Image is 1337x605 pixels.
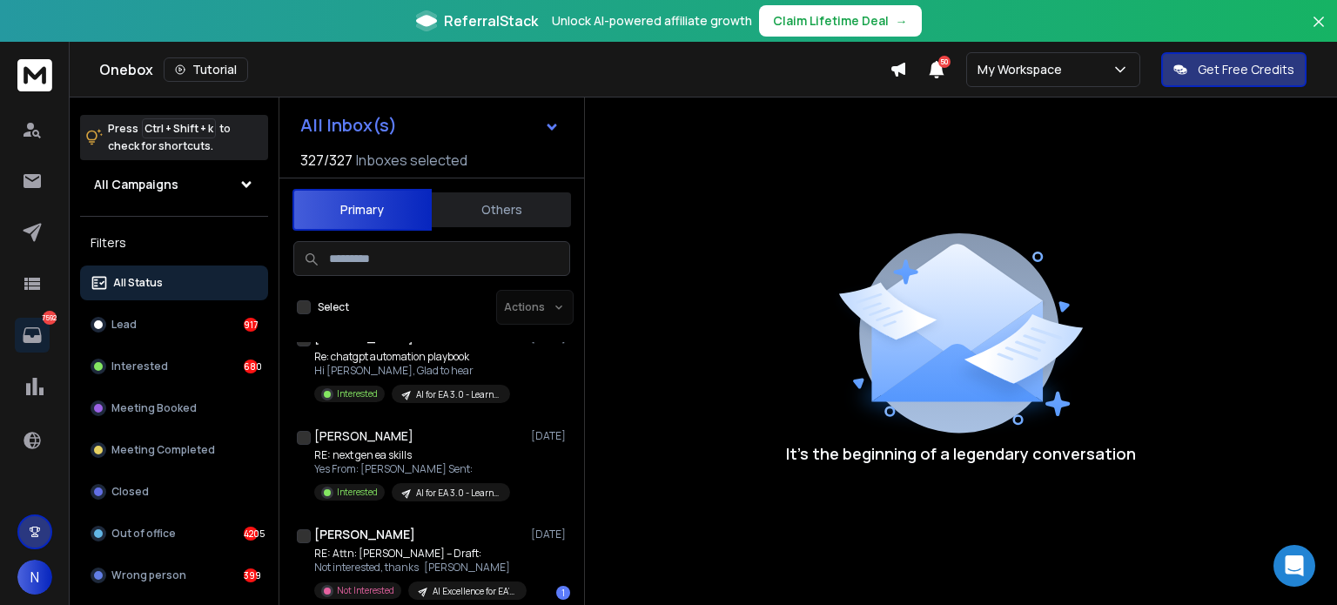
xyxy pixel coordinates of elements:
button: All Inbox(s) [286,108,574,143]
h1: All Inbox(s) [300,117,397,134]
button: Wrong person399 [80,558,268,593]
p: My Workspace [978,61,1069,78]
button: Out of office4205 [80,516,268,551]
button: Others [432,191,571,229]
p: Interested [337,486,378,499]
p: Not interested, thanks [PERSON_NAME] [314,561,523,575]
p: RE: next gen ea skills [314,448,510,462]
p: Interested [337,387,378,400]
h1: [PERSON_NAME] [314,427,413,445]
span: → [896,12,908,30]
button: Claim Lifetime Deal→ [759,5,922,37]
span: 327 / 327 [300,150,353,171]
button: All Status [80,266,268,300]
button: N [17,560,52,595]
h1: [PERSON_NAME] [314,526,415,543]
button: Get Free Credits [1161,52,1307,87]
button: Meeting Booked [80,391,268,426]
p: Re: chatgpt automation playbook [314,350,510,364]
span: ReferralStack [444,10,538,31]
p: AI for EA 3.0 - Learnova [416,487,500,500]
p: Closed [111,485,149,499]
p: Interested [111,360,168,373]
div: Open Intercom Messenger [1273,545,1315,587]
p: Not Interested [337,584,394,597]
p: Out of office [111,527,176,541]
div: Onebox [99,57,890,82]
h3: Inboxes selected [356,150,467,171]
button: Interested680 [80,349,268,384]
p: [DATE] [531,528,570,541]
p: RE: Attn: [PERSON_NAME] – Draft: [314,547,523,561]
p: Press to check for shortcuts. [108,120,231,155]
button: Closed [80,474,268,509]
p: It’s the beginning of a legendary conversation [786,441,1136,466]
p: Unlock AI-powered affiliate growth [552,12,752,30]
div: 399 [244,568,258,582]
button: Lead917 [80,307,268,342]
button: Meeting Completed [80,433,268,467]
button: Close banner [1307,10,1330,52]
p: [DATE] [531,429,570,443]
h1: All Campaigns [94,176,178,193]
p: 7592 [43,311,57,325]
p: Lead [111,318,137,332]
p: Meeting Booked [111,401,197,415]
p: AI Excellence for EA's - Keynotive [433,585,516,598]
p: Wrong person [111,568,186,582]
button: All Campaigns [80,167,268,202]
p: Get Free Credits [1198,61,1294,78]
p: Yes From: [PERSON_NAME] Sent: [314,462,510,476]
span: Ctrl + Shift + k [142,118,216,138]
div: 4205 [244,527,258,541]
div: 1 [556,586,570,600]
span: 50 [938,56,951,68]
button: Tutorial [164,57,248,82]
button: Primary [292,189,432,231]
div: 917 [244,318,258,332]
label: Select [318,300,349,314]
a: 7592 [15,318,50,353]
div: 680 [244,360,258,373]
p: Meeting Completed [111,443,215,457]
p: All Status [113,276,163,290]
p: AI for EA 3.0 - Learnova [416,388,500,401]
p: Hi [PERSON_NAME], Glad to hear [314,364,510,378]
h3: Filters [80,231,268,255]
